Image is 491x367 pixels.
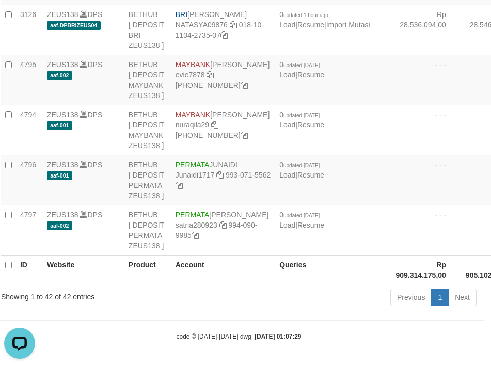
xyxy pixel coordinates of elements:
[279,110,324,129] span: |
[177,333,302,340] small: code © [DATE]-[DATE] dwg |
[392,5,462,55] td: Rp 28.536.094,00
[390,289,432,306] a: Previous
[279,21,295,29] a: Load
[43,155,124,205] td: DPS
[176,21,228,29] a: NATASYA09876
[16,255,43,284] th: ID
[1,288,190,302] div: Showing 1 to 42 of 42 entries
[297,21,324,29] a: Resume
[43,5,124,55] td: DPS
[47,211,78,219] a: ZEUS138
[279,171,295,179] a: Load
[47,221,72,230] span: aaf-002
[279,221,295,229] a: Load
[297,121,324,129] a: Resume
[211,121,218,129] a: Copy nuraqila29 to clipboard
[176,221,217,229] a: satria280923
[124,105,171,155] td: BETHUB [ DEPOSIT MAYBANK ZEUS138 ]
[279,60,324,79] span: |
[279,110,320,119] span: 0
[392,105,462,155] td: - - -
[176,71,205,79] a: evie7878
[124,55,171,105] td: BETHUB [ DEPOSIT MAYBANK ZEUS138 ]
[176,171,215,179] a: Junaidi1717
[279,161,320,169] span: 0
[279,161,324,179] span: |
[279,211,320,219] span: 0
[297,221,324,229] a: Resume
[47,110,78,119] a: ZEUS138
[171,205,275,255] td: [PERSON_NAME] 994-090-9985
[279,121,295,129] a: Load
[124,255,171,284] th: Product
[47,10,78,19] a: ZEUS138
[392,255,462,284] th: Rp 909.314.175,00
[176,161,210,169] span: PERMATA
[283,62,320,68] span: updated [DATE]
[283,163,320,168] span: updated [DATE]
[16,105,43,155] td: 4794
[431,289,449,306] a: 1
[16,205,43,255] td: 4797
[176,60,210,69] span: MAYBANK
[176,10,187,19] span: BRI
[279,211,324,229] span: |
[47,21,101,30] span: aaf-DPBRIZEUS04
[297,171,324,179] a: Resume
[283,113,320,118] span: updated [DATE]
[47,121,72,130] span: aaf-001
[16,5,43,55] td: 3126
[171,5,275,55] td: [PERSON_NAME] 018-10-1104-2735-07
[283,12,328,18] span: updated 1 hour ago
[207,71,214,79] a: Copy evie7878 to clipboard
[279,71,295,79] a: Load
[176,110,210,119] span: MAYBANK
[4,4,35,35] button: Open LiveChat chat widget
[326,21,370,29] a: Import Mutasi
[279,10,328,19] span: 0
[47,171,72,180] span: aaf-001
[216,171,224,179] a: Copy Junaidi1717 to clipboard
[297,71,324,79] a: Resume
[16,55,43,105] td: 4795
[176,211,210,219] span: PERMATA
[171,105,275,155] td: [PERSON_NAME] [PHONE_NUMBER]
[392,205,462,255] td: - - -
[220,31,228,39] a: Copy 018101104273507 to clipboard
[279,10,370,29] span: | |
[47,60,78,69] a: ZEUS138
[47,71,72,80] span: aaf-002
[392,55,462,105] td: - - -
[43,55,124,105] td: DPS
[43,105,124,155] td: DPS
[275,255,391,284] th: Queries
[241,81,248,89] a: Copy 8004940100 to clipboard
[192,231,199,240] a: Copy 9940909985 to clipboard
[43,255,124,284] th: Website
[279,60,320,69] span: 0
[255,333,301,340] strong: [DATE] 01:07:29
[47,161,78,169] a: ZEUS138
[124,155,171,205] td: BETHUB [ DEPOSIT PERMATA ZEUS138 ]
[16,155,43,205] td: 4796
[124,5,171,55] td: BETHUB [ DEPOSIT BRI ZEUS138 ]
[171,155,275,205] td: JUNAIDI 993-071-5562
[230,21,237,29] a: Copy NATASYA09876 to clipboard
[219,221,227,229] a: Copy satria280923 to clipboard
[171,255,275,284] th: Account
[176,121,209,129] a: nuraqila29
[43,205,124,255] td: DPS
[171,55,275,105] td: [PERSON_NAME] [PHONE_NUMBER]
[392,155,462,205] td: - - -
[241,131,248,139] a: Copy 8743968600 to clipboard
[176,181,183,189] a: Copy 9930715562 to clipboard
[448,289,477,306] a: Next
[124,205,171,255] td: BETHUB [ DEPOSIT PERMATA ZEUS138 ]
[283,213,320,218] span: updated [DATE]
